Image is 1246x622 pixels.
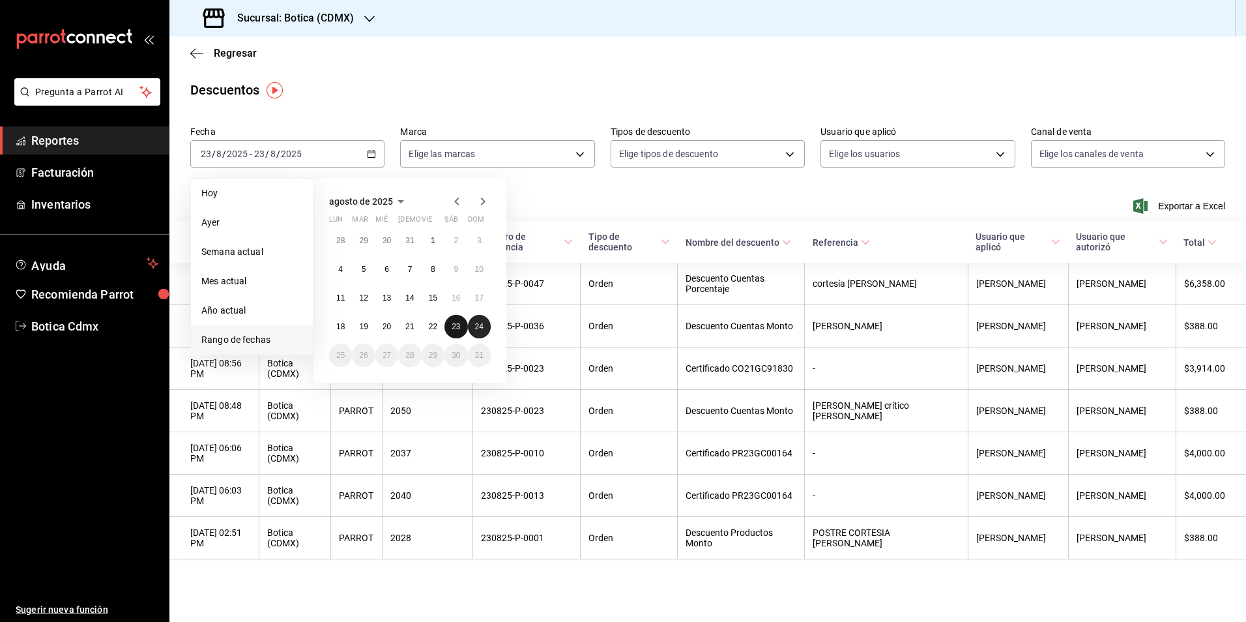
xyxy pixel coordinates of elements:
[452,351,460,360] abbr: 30 de agosto de 2025
[267,82,283,98] img: Tooltip marker
[398,344,421,367] button: 28 de agosto de 2025
[444,229,467,252] button: 2 de agosto de 2025
[329,229,352,252] button: 28 de julio de 2025
[31,256,141,271] span: Ayuda
[588,231,670,252] span: Tipo de descuento
[259,517,330,559] th: Botica (CDMX)
[382,390,472,432] th: 2050
[678,263,805,305] th: Descuento Cuentas Porcentaje
[1068,517,1176,559] th: [PERSON_NAME]
[405,293,414,303] abbr: 14 de agosto de 2025
[619,147,718,160] span: Elige tipos de descuento
[805,263,968,305] th: cortesía [PERSON_NAME]
[330,390,382,432] th: PARROT
[422,229,444,252] button: 1 de agosto de 2025
[472,390,580,432] th: 230825-P-0023
[805,475,968,517] th: -
[382,517,472,559] th: 2028
[581,432,678,475] th: Orden
[227,10,354,26] h3: Sucursal: Botica (CDMX)
[1076,231,1168,252] span: Usuario que autorizó
[31,318,158,335] span: Botica Cdmx
[201,274,302,288] span: Mes actual
[581,390,678,432] th: Orden
[408,265,413,274] abbr: 7 de agosto de 2025
[169,348,259,390] th: [DATE] 08:56 PM
[422,344,444,367] button: 29 de agosto de 2025
[359,322,368,331] abbr: 19 de agosto de 2025
[976,231,1060,252] span: Usuario que aplicó
[409,147,475,160] span: Elige las marcas
[805,432,968,475] th: -
[375,344,398,367] button: 27 de agosto de 2025
[429,351,437,360] abbr: 29 de agosto de 2025
[805,390,968,432] th: [PERSON_NAME] crítico [PERSON_NAME]
[678,475,805,517] th: Certificado PR23GC00164
[820,127,1015,136] label: Usuario que aplicó
[1068,475,1176,517] th: [PERSON_NAME]
[968,475,1068,517] th: [PERSON_NAME]
[329,286,352,310] button: 11 de agosto de 2025
[35,85,140,99] span: Pregunta a Parrot AI
[1176,305,1246,348] th: $388.00
[383,351,391,360] abbr: 27 de agosto de 2025
[270,149,276,159] input: --
[31,132,158,149] span: Reportes
[329,215,343,229] abbr: lunes
[382,475,472,517] th: 2040
[1176,432,1246,475] th: $4,000.00
[429,322,437,331] abbr: 22 de agosto de 2025
[201,216,302,230] span: Ayer
[444,315,467,338] button: 23 de agosto de 2025
[352,344,375,367] button: 26 de agosto de 2025
[472,517,580,559] th: 230825-P-0001
[805,348,968,390] th: -
[475,265,484,274] abbr: 10 de agosto de 2025
[431,265,435,274] abbr: 8 de agosto de 2025
[375,315,398,338] button: 20 de agosto de 2025
[169,475,259,517] th: [DATE] 06:03 PM
[201,245,302,259] span: Semana actual
[581,517,678,559] th: Orden
[359,293,368,303] abbr: 12 de agosto de 2025
[1068,390,1176,432] th: [PERSON_NAME]
[336,322,345,331] abbr: 18 de agosto de 2025
[216,149,222,159] input: --
[1183,237,1217,248] span: Total
[475,351,484,360] abbr: 31 de agosto de 2025
[330,432,382,475] th: PARROT
[16,603,158,617] span: Sugerir nueva función
[250,149,252,159] span: -
[422,315,444,338] button: 22 de agosto de 2025
[383,293,391,303] abbr: 13 de agosto de 2025
[1031,127,1225,136] label: Canal de venta
[444,286,467,310] button: 16 de agosto de 2025
[581,305,678,348] th: Orden
[422,215,432,229] abbr: viernes
[31,196,158,213] span: Inventarios
[359,351,368,360] abbr: 26 de agosto de 2025
[1068,432,1176,475] th: [PERSON_NAME]
[254,149,265,159] input: --
[454,265,458,274] abbr: 9 de agosto de 2025
[968,517,1068,559] th: [PERSON_NAME]
[581,475,678,517] th: Orden
[468,286,491,310] button: 17 de agosto de 2025
[169,517,259,559] th: [DATE] 02:51 PM
[9,95,160,108] a: Pregunta a Parrot AI
[678,517,805,559] th: Descuento Productos Monto
[472,432,580,475] th: 230825-P-0010
[452,293,460,303] abbr: 16 de agosto de 2025
[1068,263,1176,305] th: [PERSON_NAME]
[375,229,398,252] button: 30 de julio de 2025
[169,263,259,305] th: [DATE] 11:21 PM
[468,344,491,367] button: 31 de agosto de 2025
[190,127,384,136] label: Fecha
[468,215,484,229] abbr: domingo
[222,149,226,159] span: /
[276,149,280,159] span: /
[968,348,1068,390] th: [PERSON_NAME]
[805,517,968,559] th: POSTRE CORTESIA [PERSON_NAME]
[400,127,594,136] label: Marca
